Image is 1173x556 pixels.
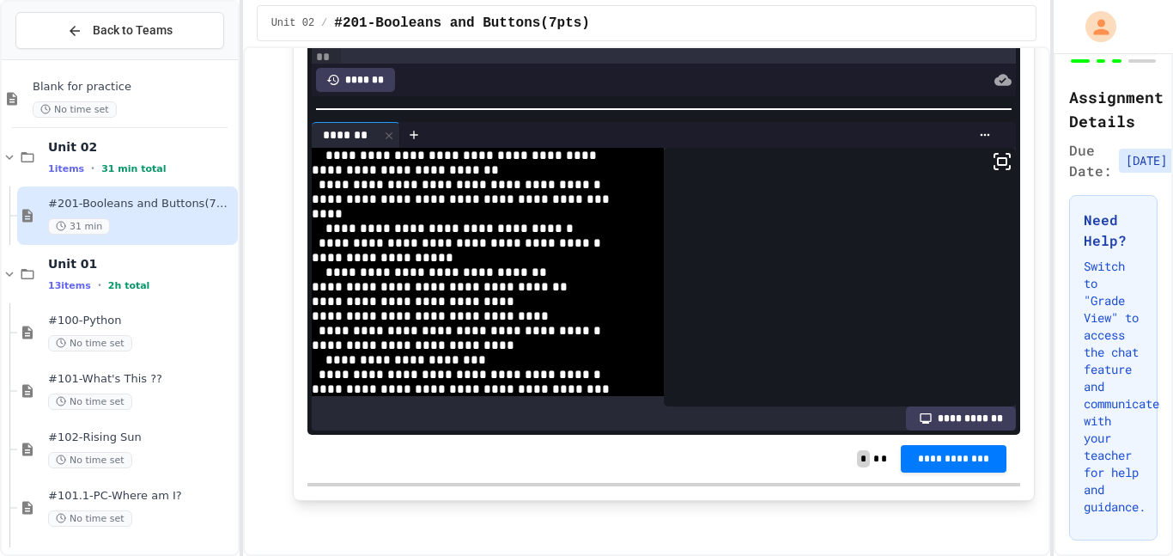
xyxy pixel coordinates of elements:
h2: Assignment Details [1069,85,1158,133]
span: #100-Python [48,314,234,328]
span: 1 items [48,163,84,174]
span: Blank for practice [33,80,234,95]
span: • [91,162,94,175]
span: No time set [48,510,132,527]
span: #201-Booleans and Buttons(7pts) [334,13,590,34]
span: No time set [48,452,132,468]
span: #101-What's This ?? [48,372,234,387]
p: Switch to "Grade View" to access the chat feature and communicate with your teacher for help and ... [1084,258,1143,516]
button: Back to Teams [15,12,224,49]
span: #201-Booleans and Buttons(7pts) [48,197,234,211]
span: #101.1-PC-Where am I? [48,489,234,504]
span: No time set [33,101,117,118]
span: 2h total [108,280,150,291]
span: No time set [48,394,132,410]
span: Unit 02 [271,16,314,30]
span: / [321,16,327,30]
div: My Account [1067,7,1121,46]
span: 31 min total [101,163,166,174]
span: Unit 02 [48,139,234,155]
span: 13 items [48,280,91,291]
span: Due Date: [1069,140,1112,181]
span: Unit 01 [48,256,234,272]
span: • [98,278,101,292]
span: Back to Teams [93,21,173,40]
h3: Need Help? [1084,210,1143,251]
span: No time set [48,335,132,351]
span: 31 min [48,218,110,235]
span: #102-Rising Sun [48,431,234,445]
